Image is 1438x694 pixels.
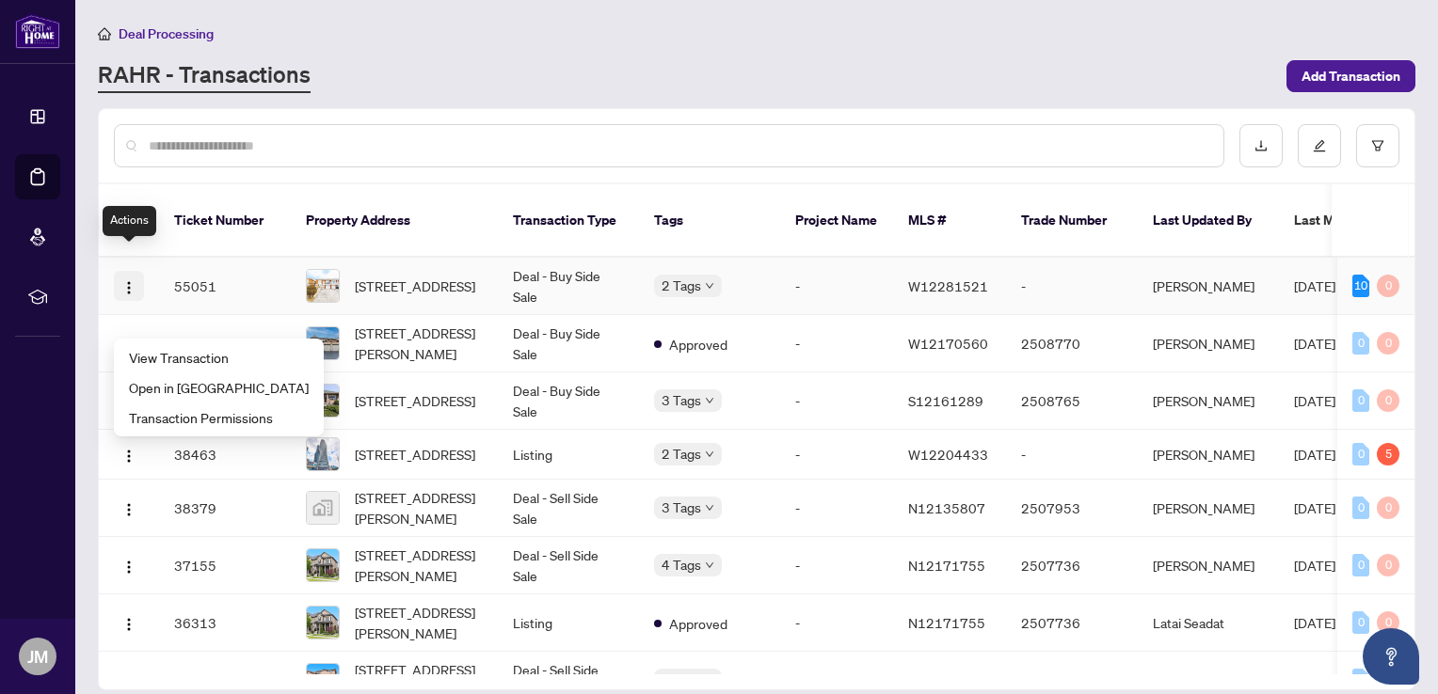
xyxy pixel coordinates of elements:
[1294,557,1335,574] span: [DATE]
[780,480,893,537] td: -
[908,446,988,463] span: W12204433
[662,497,701,518] span: 3 Tags
[355,390,475,411] span: [STREET_ADDRESS]
[159,594,291,652] td: 36313
[355,544,483,586] span: [STREET_ADDRESS][PERSON_NAME]
[662,389,701,411] span: 3 Tags
[1294,277,1335,294] span: [DATE]
[355,323,483,364] span: [STREET_ADDRESS][PERSON_NAME]
[1138,372,1279,430] td: [PERSON_NAME]
[159,430,291,480] td: 38463
[121,280,136,295] img: Logo
[1352,554,1369,576] div: 0
[908,614,985,631] span: N12171755
[780,315,893,372] td: -
[114,328,144,358] button: Logo
[908,499,985,516] span: N12135807
[98,59,311,93] a: RAHR - Transactions
[669,613,727,634] span: Approved
[119,25,214,42] span: Deal Processing
[669,334,727,355] span: Approved
[1371,139,1384,152] span: filter
[1352,389,1369,412] div: 0
[307,270,339,302] img: thumbnail-img
[1377,554,1399,576] div: 0
[705,450,714,459] span: down
[1138,315,1279,372] td: [PERSON_NAME]
[307,607,339,639] img: thumbnail-img
[1006,315,1138,372] td: 2508770
[1006,184,1138,258] th: Trade Number
[1239,124,1283,167] button: download
[705,560,714,570] span: down
[114,271,144,301] button: Logo
[114,439,144,469] button: Logo
[114,607,144,638] button: Logo
[1352,275,1369,297] div: 10
[307,549,339,581] img: thumbnail-img
[159,315,291,372] td: 39807
[662,554,701,576] span: 4 Tags
[705,396,714,405] span: down
[114,493,144,523] button: Logo
[908,671,985,688] span: N12135807
[498,315,639,372] td: Deal - Buy Side Sale
[498,430,639,480] td: Listing
[780,537,893,594] td: -
[121,449,136,464] img: Logo
[1377,497,1399,519] div: 0
[121,617,136,632] img: Logo
[159,258,291,315] td: 55051
[355,276,475,296] span: [STREET_ADDRESS]
[27,643,48,670] span: JM
[780,594,893,652] td: -
[1352,669,1369,691] div: 0
[1352,443,1369,465] div: 0
[780,258,893,315] td: -
[1138,594,1279,652] td: Latai Seadat
[1294,335,1335,352] span: [DATE]
[129,407,309,428] span: Transaction Permissions
[662,669,701,690] span: 4 Tags
[1352,332,1369,355] div: 0
[1006,372,1138,430] td: 2508765
[1313,139,1326,152] span: edit
[1294,671,1335,688] span: [DATE]
[1377,443,1399,465] div: 5
[1298,124,1341,167] button: edit
[1302,61,1400,91] span: Add Transaction
[1138,184,1279,258] th: Last Updated By
[1138,430,1279,480] td: [PERSON_NAME]
[1006,594,1138,652] td: 2507736
[129,347,309,368] span: View Transaction
[639,184,780,258] th: Tags
[780,372,893,430] td: -
[1363,628,1419,685] button: Open asap
[307,492,339,524] img: thumbnail-img
[780,430,893,480] td: -
[1006,537,1138,594] td: 2507736
[1352,497,1369,519] div: 0
[908,557,985,574] span: N12171755
[114,550,144,580] button: Logo
[1006,258,1138,315] td: -
[498,184,639,258] th: Transaction Type
[705,281,714,291] span: down
[1286,60,1415,92] button: Add Transaction
[121,502,136,517] img: Logo
[1377,275,1399,297] div: 0
[1294,614,1335,631] span: [DATE]
[498,258,639,315] td: Deal - Buy Side Sale
[355,444,475,465] span: [STREET_ADDRESS]
[355,602,483,643] span: [STREET_ADDRESS][PERSON_NAME]
[1006,480,1138,537] td: 2507953
[1294,446,1335,463] span: [DATE]
[307,438,339,470] img: thumbnail-img
[15,14,60,49] img: logo
[705,503,714,513] span: down
[498,372,639,430] td: Deal - Buy Side Sale
[498,480,639,537] td: Deal - Sell Side Sale
[355,487,483,528] span: [STREET_ADDRESS][PERSON_NAME]
[908,335,988,352] span: W12170560
[1377,389,1399,412] div: 0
